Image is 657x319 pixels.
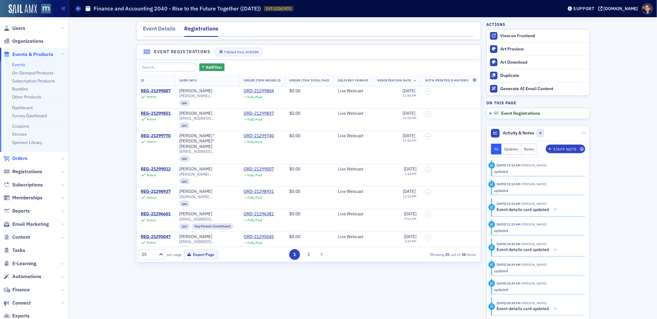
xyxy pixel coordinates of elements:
[497,207,549,213] h5: Event details card updated
[489,204,495,210] div: Activity
[179,189,212,194] a: [PERSON_NAME]
[3,286,30,293] a: Finance
[428,168,429,172] span: –
[141,234,171,240] div: REG-21295047
[428,235,429,239] span: –
[247,118,262,122] div: Fully Paid
[489,244,495,251] div: Activity
[494,287,581,292] div: updated
[244,189,274,194] a: ORD-21298931
[494,228,581,233] div: updated
[497,163,521,167] time: 8/25/2025 11:13 AM
[3,181,43,188] a: Subscriptions
[404,166,416,172] span: [DATE]
[12,181,43,188] span: Subscriptions
[179,100,190,106] div: cpa
[289,211,300,217] span: $0.00
[487,82,590,95] button: Generate AI Email Content
[521,182,547,186] span: Natalie Antonakas
[139,63,197,71] input: Search…
[141,88,171,94] div: REG-21299887
[403,88,415,94] span: [DATE]
[12,300,31,306] span: Connect
[289,78,329,82] span: Order Item Total Paid
[244,166,274,172] a: ORD-21299007
[244,111,274,116] a: ORD-21299837
[521,301,547,305] span: Dee Sullivan
[3,247,25,254] a: Tasks
[244,78,281,82] span: Order Item Order ID
[289,88,300,94] span: $0.00
[368,252,477,257] div: Showing out of items
[167,252,182,257] label: per page
[497,201,521,206] time: 8/25/2025 11:13 AM
[460,252,467,257] strong: 38
[604,6,638,11] div: [DOMAIN_NAME]
[3,155,27,162] a: Orders
[338,189,369,194] div: Live Webcast
[489,221,495,228] div: Update
[94,5,261,12] h1: Finance and Accounting 2040 - Rise to the Future Together ([DATE])
[142,251,155,258] div: 25
[338,111,369,116] div: Live Webcast
[405,172,416,176] time: 1:34 PM
[244,88,274,94] a: ORD-21299804
[487,56,590,69] a: Art Download
[141,211,171,217] div: REG-21296601
[141,133,171,139] a: REG-21299770
[403,194,416,198] time: 12:15 PM
[377,78,411,82] span: Registration Date
[179,223,190,229] div: cpa
[489,181,495,188] div: Update
[500,73,586,78] div: Duplicate
[487,30,590,42] a: View on Frontend
[244,211,274,217] div: ORD-21296381
[497,206,560,213] button: Event details card updated
[12,155,27,162] span: Orders
[546,145,586,153] button: Staff Note
[12,25,25,32] span: Users
[12,78,55,84] a: Subscription Products
[147,218,156,222] div: Active
[41,4,51,14] img: SailAMX
[147,117,156,121] div: Active
[486,100,590,106] h4: On this page
[403,116,416,120] time: 11:52 AM
[497,281,521,285] time: 8/22/2025 10:39 AM
[521,144,537,154] button: Notes
[404,211,416,217] span: [DATE]
[521,281,547,285] span: Natalie Antonakas
[247,241,262,245] div: Fully Paid
[247,95,262,99] div: Fully Paid
[179,111,212,116] a: [PERSON_NAME]
[573,6,594,11] div: Support
[184,250,218,259] button: Export Page
[179,201,190,207] div: cpa
[501,144,521,154] button: Updates
[3,221,49,228] a: Email Marketing
[12,260,36,267] span: E-Learning
[425,78,473,82] span: With Printed E-Materials
[500,86,586,92] div: Generate AI Email Content
[12,62,25,67] a: Events
[3,25,25,32] a: Users
[179,156,190,162] div: cpa
[338,78,369,82] span: Delivery Format
[289,166,300,172] span: $0.00
[154,49,211,55] h4: Event Registrations
[497,247,549,253] h5: Event details card updated
[244,133,274,139] div: ORD-21299740
[147,196,156,200] div: Active
[179,133,235,150] a: [PERSON_NAME] "[PERSON_NAME]" [PERSON_NAME]
[179,94,235,98] span: [PERSON_NAME][EMAIL_ADDRESS][DOMAIN_NAME]
[147,241,156,245] div: Active
[497,242,521,246] time: 8/22/2025 10:39 AM
[179,122,190,129] div: cpa
[404,217,416,221] time: 9:53 AM
[487,43,590,56] a: Art Preview
[179,234,212,240] a: [PERSON_NAME]
[497,182,521,186] time: 8/25/2025 11:13 AM
[404,234,416,239] span: [DATE]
